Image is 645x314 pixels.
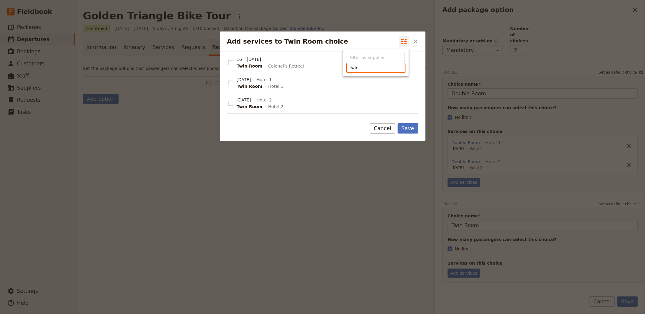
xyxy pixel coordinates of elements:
span: Hotel 1 [257,77,272,83]
span: Hotel 1 [268,83,283,89]
span: Hotel 2 [257,97,272,103]
h2: Add services to Twin Room choice [227,37,398,46]
button: Close dialog [410,36,421,47]
button: Filter reservations [399,36,409,47]
button: Save [398,123,418,134]
span: Twin Room [237,104,262,110]
span: Colonel’s Retreat [268,63,305,69]
input: Filter by service [347,63,405,72]
span: Twin Room [237,83,262,89]
span: 16 – [DATE] [237,56,261,62]
button: Cancel [370,123,395,134]
input: Filter by supplier [347,53,405,62]
span: [DATE] [237,97,251,103]
span: [DATE] [237,77,251,83]
span: Twin Room [237,63,262,69]
span: Hotel 2 [268,104,283,110]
